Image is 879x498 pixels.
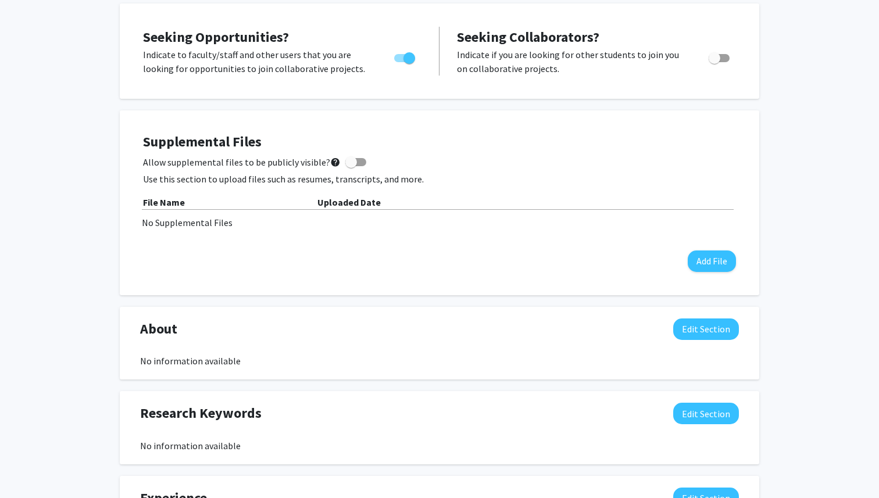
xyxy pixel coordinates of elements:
[330,155,341,169] mat-icon: help
[457,28,599,46] span: Seeking Collaborators?
[143,172,736,186] p: Use this section to upload files such as resumes, transcripts, and more.
[143,196,185,208] b: File Name
[140,318,177,339] span: About
[140,439,739,453] div: No information available
[143,134,736,151] h4: Supplemental Files
[140,403,262,424] span: Research Keywords
[457,48,687,76] p: Indicate if you are looking for other students to join you on collaborative projects.
[9,446,49,489] iframe: Chat
[143,155,341,169] span: Allow supplemental files to be publicly visible?
[673,318,739,340] button: Edit About
[673,403,739,424] button: Edit Research Keywords
[143,48,372,76] p: Indicate to faculty/staff and other users that you are looking for opportunities to join collabor...
[390,48,421,65] div: Toggle
[688,250,736,272] button: Add File
[142,216,737,230] div: No Supplemental Files
[317,196,381,208] b: Uploaded Date
[143,28,289,46] span: Seeking Opportunities?
[704,48,736,65] div: Toggle
[140,354,739,368] div: No information available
